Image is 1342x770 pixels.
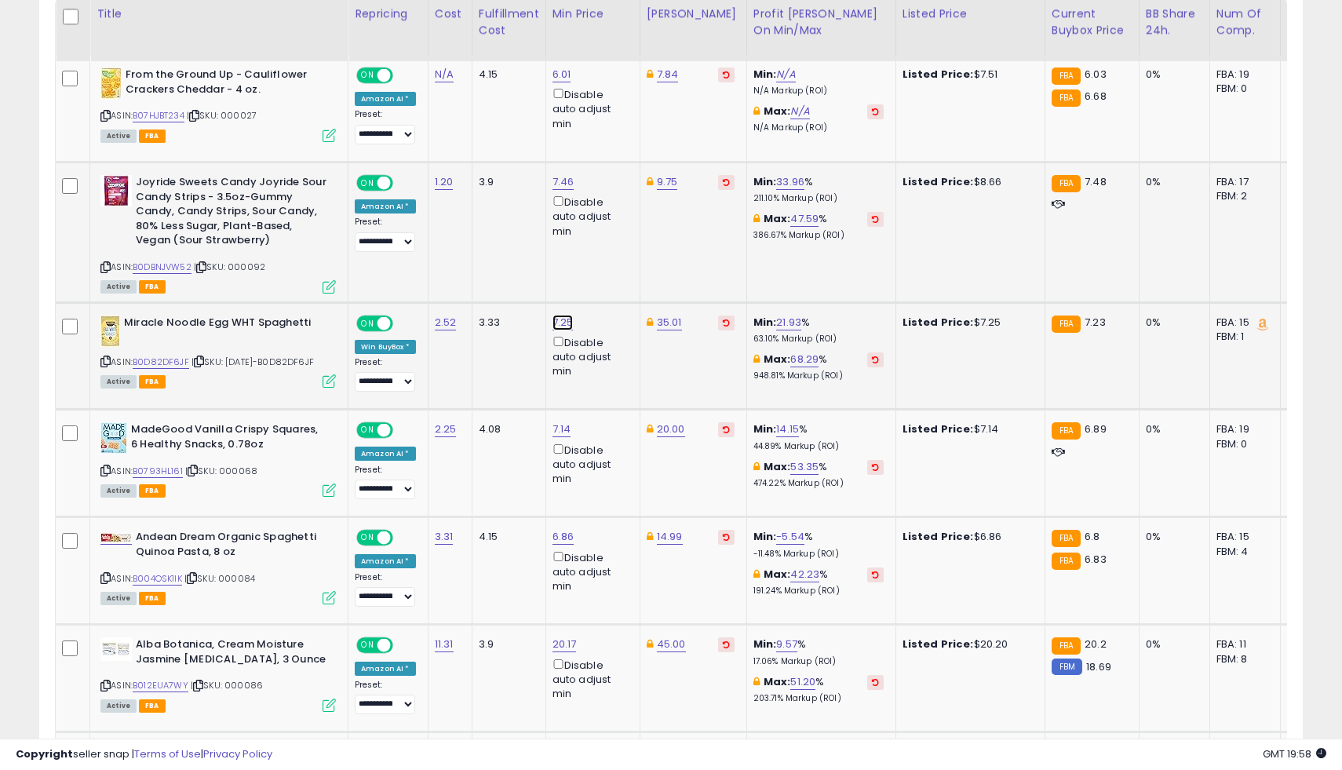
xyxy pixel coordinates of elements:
img: 41WbeiUujuL._SL40_.jpg [100,68,122,99]
div: ASIN: [100,422,336,495]
a: B0D82DF6JF [133,356,189,369]
div: Preset: [355,572,416,608]
div: FBM: 8 [1216,652,1268,666]
strong: Copyright [16,746,73,761]
div: Preset: [355,680,416,715]
p: N/A Markup (ROI) [753,86,884,97]
span: ON [358,424,377,437]
div: $7.51 [903,68,1033,82]
span: OFF [391,69,416,82]
div: 0% [1146,68,1198,82]
b: Min: [753,529,777,544]
span: All listings currently available for purchase on Amazon [100,130,137,143]
div: FBM: 0 [1216,437,1268,451]
div: Disable auto adjust min [552,86,628,131]
span: OFF [391,316,416,330]
div: Preset: [355,465,416,500]
a: 7.46 [552,174,574,190]
div: Amazon AI * [355,447,416,461]
small: FBA [1052,637,1081,655]
span: ON [358,639,377,652]
div: FBA: 15 [1216,316,1268,330]
b: Listed Price: [903,174,974,189]
a: N/A [435,67,454,82]
span: All listings currently available for purchase on Amazon [100,699,137,713]
b: Max: [764,459,791,474]
span: FBA [139,130,166,143]
i: This overrides the store level max markup for this listing [753,213,760,224]
div: FBM: 2 [1216,189,1268,203]
a: 35.01 [657,315,682,330]
div: Amazon AI * [355,554,416,568]
div: FBM: 4 [1216,545,1268,559]
div: Min Price [552,5,633,22]
span: OFF [391,531,416,545]
div: Profit [PERSON_NAME] on Min/Max [753,5,889,38]
small: FBA [1052,530,1081,547]
span: OFF [391,424,416,437]
a: 6.86 [552,529,574,545]
small: FBA [1052,553,1081,570]
p: 191.24% Markup (ROI) [753,586,884,597]
a: B0793HL161 [133,465,183,478]
span: FBA [139,484,166,498]
small: FBM [1052,659,1082,675]
p: 386.67% Markup (ROI) [753,230,884,241]
a: B0DBNJVW52 [133,261,191,274]
div: % [753,460,884,489]
b: Max: [764,567,791,582]
a: 14.99 [657,529,683,545]
b: Min: [753,421,777,436]
div: Current Buybox Price [1052,5,1132,38]
small: Avg Win Price. [1287,38,1296,53]
span: All listings currently available for purchase on Amazon [100,280,137,294]
b: Max: [764,211,791,226]
span: | SKU: [DATE]-B0D82DF6JF [191,356,314,368]
span: 7.48 [1085,174,1107,189]
a: 7.25 [552,315,574,330]
small: FBA [1052,68,1081,85]
img: 41t9BU104pL._SL40_.jpg [100,637,132,661]
div: $7.14 [903,422,1033,436]
div: $6.86 [903,530,1033,544]
div: Win BuyBox * [355,340,416,354]
span: OFF [391,639,416,652]
span: FBA [139,592,166,605]
p: 474.22% Markup (ROI) [753,478,884,489]
a: 9.75 [657,174,678,190]
b: Listed Price: [903,315,974,330]
p: N/A Markup (ROI) [753,122,884,133]
img: 61KScibsACL._SL40_.jpg [100,422,127,454]
span: ON [358,316,377,330]
div: FBA: 19 [1216,68,1268,82]
small: FBA [1052,89,1081,107]
p: 63.10% Markup (ROI) [753,334,884,345]
span: FBA [139,375,166,389]
p: 203.71% Markup (ROI) [753,693,884,704]
div: Disable auto adjust min [552,334,628,379]
b: Listed Price: [903,67,974,82]
p: 948.81% Markup (ROI) [753,370,884,381]
b: MadeGood Vanilla Crispy Squares, 6 Healthy Snacks, 0.78oz [131,422,322,455]
span: 6.89 [1085,421,1107,436]
a: 14.15 [776,421,799,437]
div: 0% [1146,530,1198,544]
div: % [753,530,884,559]
a: 47.59 [790,211,819,227]
span: ON [358,69,377,82]
div: 0% [1146,175,1198,189]
div: $8.66 [903,175,1033,189]
div: Disable auto adjust min [552,441,628,487]
b: Listed Price: [903,421,974,436]
a: 68.29 [790,352,819,367]
p: -11.48% Markup (ROI) [753,549,884,560]
span: All listings currently available for purchase on Amazon [100,375,137,389]
div: Listed Price [903,5,1038,22]
div: [PERSON_NAME] [647,5,740,22]
div: % [753,422,884,451]
a: 9.57 [776,637,797,652]
a: 6.01 [552,67,571,82]
a: N/A [790,104,809,119]
div: FBA: 15 [1216,530,1268,544]
a: 21.93 [776,315,801,330]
